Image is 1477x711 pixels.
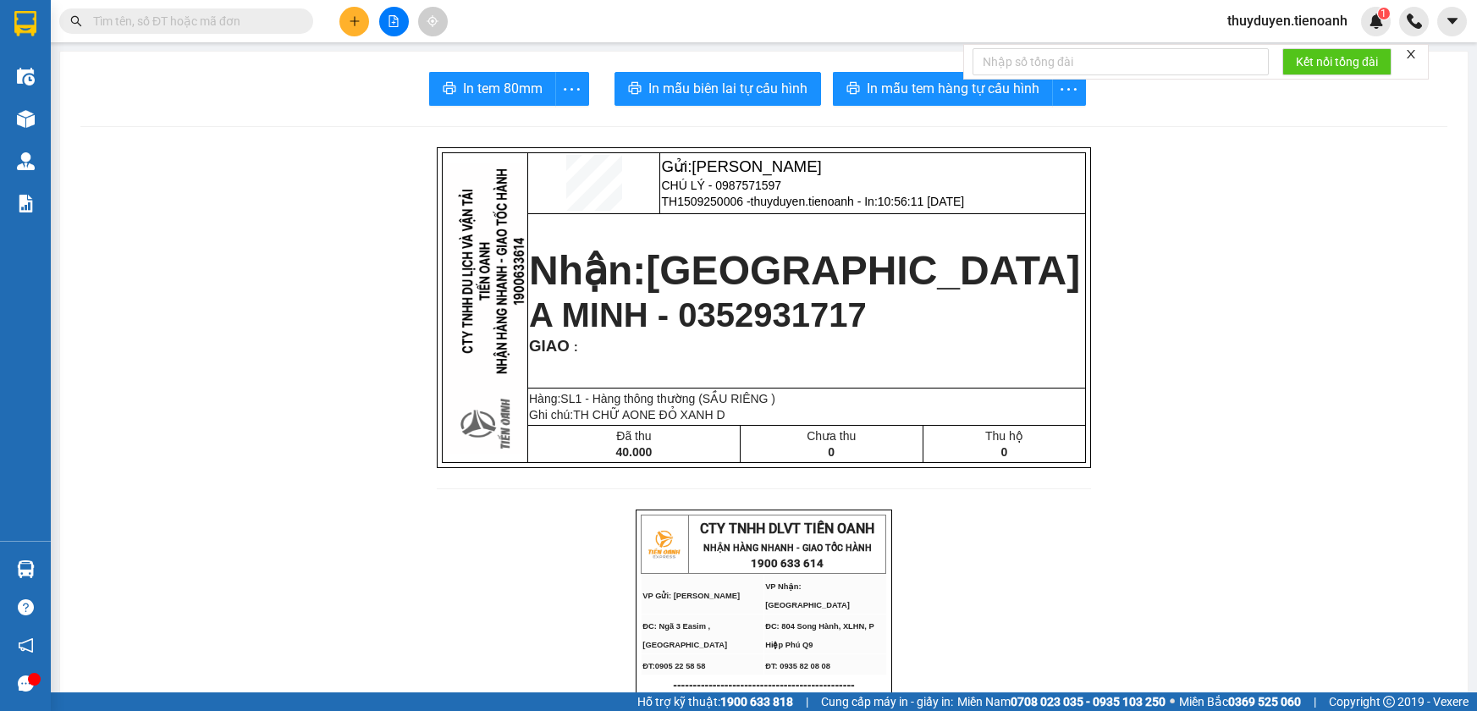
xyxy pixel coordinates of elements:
span: 10:56:11 [DATE] [878,195,964,208]
span: Hỗ trợ kỹ thuật: [637,692,793,711]
span: ĐT: 0935 82 08 08 [765,662,830,670]
span: more [556,79,588,100]
span: question-circle [18,599,34,615]
span: Cung cấp máy in - giấy in: [821,692,953,711]
button: more [555,72,589,106]
strong: NHẬN HÀNG NHANH - GIAO TỐC HÀNH [703,543,872,554]
span: 40.000 [615,445,652,459]
span: 1 [1381,8,1386,19]
span: printer [846,81,860,97]
input: Nhập số tổng đài [973,48,1269,75]
img: icon-new-feature [1369,14,1384,29]
span: Gửi: [661,157,821,175]
img: solution-icon [17,195,35,212]
img: logo-vxr [14,11,36,36]
img: warehouse-icon [17,110,35,128]
span: : [570,340,578,354]
img: warehouse-icon [17,560,35,578]
button: printerIn mẫu tem hàng tự cấu hình [833,72,1053,106]
img: logo [642,523,685,565]
span: file-add [388,15,400,27]
span: Đã thu [616,429,651,443]
span: notification [18,637,34,653]
span: TH CHỮ AONE ĐỎ XANH D [573,408,725,422]
span: CHÚ LÝ - 0987571597 [661,179,781,192]
span: [PERSON_NAME] [692,157,821,175]
span: thuyduyen.tienoanh - In: [751,195,965,208]
strong: Nhận: [529,248,1080,293]
button: more [1052,72,1086,106]
span: In mẫu biên lai tự cấu hình [648,78,807,99]
span: Miền Nam [957,692,1166,711]
span: | [806,692,808,711]
span: VP Gửi: [PERSON_NAME] [642,592,740,600]
span: search [70,15,82,27]
span: plus [349,15,361,27]
span: ĐT:0905 22 58 58 [642,662,705,670]
span: Ghi chú: [529,408,725,422]
button: file-add [379,7,409,36]
span: CTY TNHH DLVT TIẾN OANH [700,521,874,537]
button: Kết nối tổng đài [1282,48,1392,75]
span: In mẫu tem hàng tự cấu hình [867,78,1039,99]
span: Miền Bắc [1179,692,1301,711]
span: 0 [1000,445,1007,459]
sup: 1 [1378,8,1390,19]
strong: 1900 633 818 [720,695,793,708]
span: message [18,675,34,692]
span: aim [427,15,438,27]
span: ĐC: Ngã 3 Easim ,[GEOGRAPHIC_DATA] [642,622,727,649]
button: printerIn tem 80mm [429,72,556,106]
span: ---------------------------------------------- [673,678,854,692]
img: phone-icon [1407,14,1422,29]
span: TH1509250006 - [661,195,964,208]
span: Kết nối tổng đài [1296,52,1378,71]
span: Hàng:SL [529,392,775,405]
strong: 1900 633 614 [751,557,824,570]
img: warehouse-icon [17,152,35,170]
span: ĐC: 804 Song Hành, XLHN, P Hiệp Phú Q9 [765,622,874,649]
strong: 0708 023 035 - 0935 103 250 [1011,695,1166,708]
strong: 0369 525 060 [1228,695,1301,708]
button: printerIn mẫu biên lai tự cấu hình [614,72,821,106]
span: ⚪️ [1170,698,1175,705]
button: caret-down [1437,7,1467,36]
button: aim [418,7,448,36]
span: Chưa thu [807,429,856,443]
span: printer [628,81,642,97]
span: VP Nhận: [GEOGRAPHIC_DATA] [765,582,850,609]
img: warehouse-icon [17,68,35,85]
span: 1 - Hàng thông thường (SẦU RIÊNG ) [575,392,775,405]
span: In tem 80mm [463,78,543,99]
span: [GEOGRAPHIC_DATA] [646,248,1080,293]
span: more [1053,79,1085,100]
span: printer [443,81,456,97]
span: 0 [828,445,835,459]
button: plus [339,7,369,36]
span: GIAO [529,337,570,355]
span: copyright [1383,696,1395,708]
span: caret-down [1445,14,1460,29]
span: A MINH - 0352931717 [529,296,867,333]
input: Tìm tên, số ĐT hoặc mã đơn [93,12,293,30]
span: Thu hộ [985,429,1023,443]
span: close [1405,48,1417,60]
span: | [1314,692,1316,711]
span: thuyduyen.tienoanh [1214,10,1361,31]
